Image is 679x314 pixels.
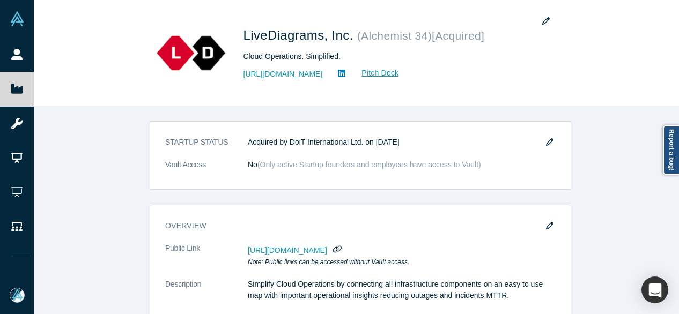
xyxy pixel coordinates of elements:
span: LiveDiagrams, Inc. [243,28,357,42]
dd: No [248,159,556,170]
a: Report a bug! [663,125,679,175]
img: Mia Scott's Account [10,288,25,303]
span: Public Link [165,243,200,254]
dt: Description [165,279,248,312]
small: ( Alchemist 34 ) [Acquired] [357,29,484,42]
dd: Acquired by DoiT International Ltd. on [DATE] [248,137,556,148]
h3: overview [165,220,541,231]
div: Cloud Operations. Simplified. [243,51,544,62]
p: Simplify Cloud Operations by connecting all infrastructure components on an easy to use map with ... [248,279,556,301]
em: Note: Public links can be accessed without Vault access. [248,258,409,266]
a: [URL][DOMAIN_NAME] [243,69,323,80]
span: [URL][DOMAIN_NAME] [248,246,327,255]
a: Pitch Deck [350,67,399,79]
img: Alchemist Vault Logo [10,11,25,26]
img: LiveDiagrams, Inc.'s Logo [153,16,228,91]
span: ( Only active Startup founders and employees have access to Vault ) [257,160,481,169]
dt: STARTUP STATUS [165,137,248,159]
dt: Vault Access [165,159,248,182]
